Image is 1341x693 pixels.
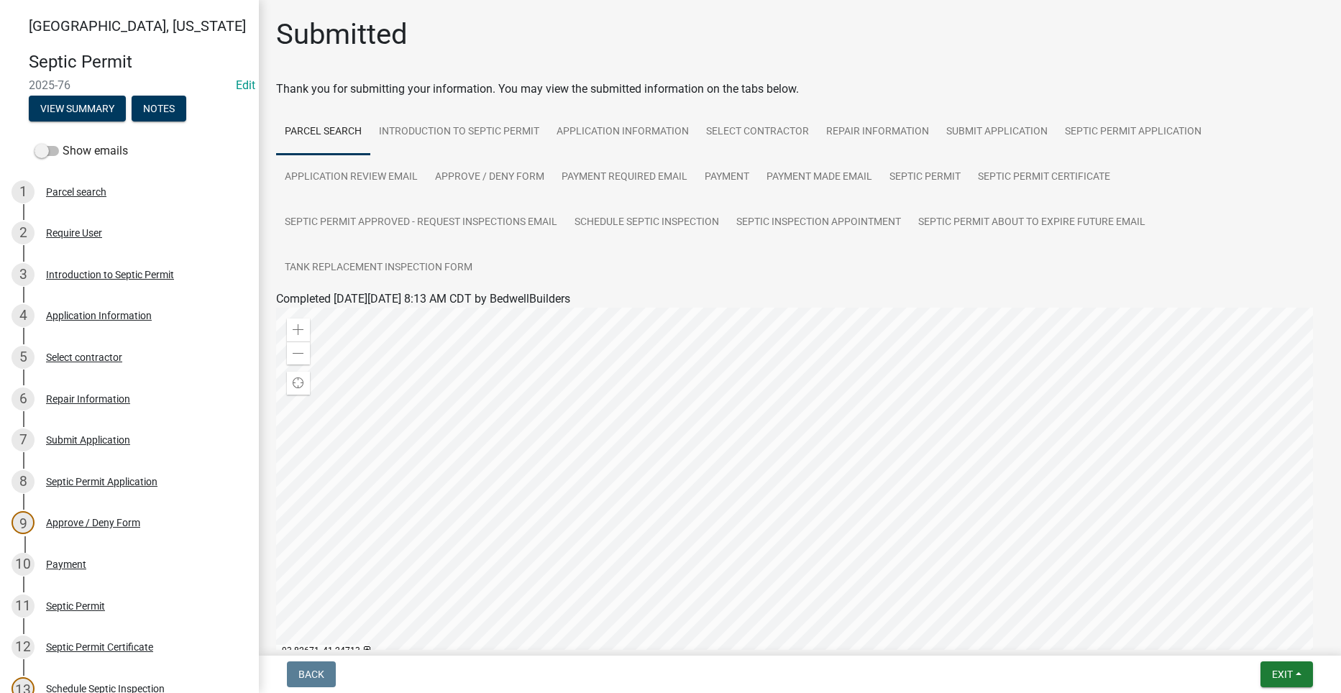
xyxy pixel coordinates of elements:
span: [GEOGRAPHIC_DATA], [US_STATE] [29,17,246,35]
a: Septic Permit [881,155,969,201]
a: Tank Replacement Inspection Form [276,245,481,291]
div: 3 [12,263,35,286]
a: Payment Required Email [553,155,696,201]
div: Zoom in [287,318,310,341]
div: Select contractor [46,352,122,362]
a: Septic Permit Approved - Request Inspections Email [276,200,566,246]
a: Edit [236,78,255,92]
div: 4 [12,304,35,327]
div: Approve / Deny Form [46,518,140,528]
div: Repair Information [46,394,130,404]
a: Application Information [548,109,697,155]
a: Parcel search [276,109,370,155]
a: Repair Information [818,109,938,155]
div: 2 [12,221,35,244]
span: Back [298,669,324,680]
div: 1 [12,180,35,203]
span: Exit [1272,669,1293,680]
span: Completed [DATE][DATE] 8:13 AM CDT by BedwellBuilders [276,292,570,306]
div: Septic Permit Application [46,477,157,487]
a: Payment [696,155,758,201]
div: 10 [12,553,35,576]
div: Introduction to Septic Permit [46,270,174,280]
div: 6 [12,387,35,410]
a: Application review email [276,155,426,201]
div: Application Information [46,311,152,321]
div: 8 [12,470,35,493]
a: Septic Permit Certificate [969,155,1119,201]
a: Payment Made Email [758,155,881,201]
div: 7 [12,428,35,451]
a: Schedule Septic Inspection [566,200,728,246]
span: 2025-76 [29,78,230,92]
wm-modal-confirm: Summary [29,104,126,115]
wm-modal-confirm: Notes [132,104,186,115]
wm-modal-confirm: Edit Application Number [236,78,255,92]
a: Approve / Deny Form [426,155,553,201]
a: Select contractor [697,109,818,155]
a: Septic Permit About to Expire Future Email [910,200,1154,246]
div: Payment [46,559,86,569]
a: Septic Inspection Appointment [728,200,910,246]
a: Septic Permit Application [1056,109,1210,155]
div: 9 [12,511,35,534]
a: Introduction to Septic Permit [370,109,548,155]
button: View Summary [29,96,126,121]
div: 11 [12,595,35,618]
h1: Submitted [276,17,408,52]
div: Submit Application [46,435,130,445]
button: Exit [1260,661,1313,687]
div: Zoom out [287,341,310,364]
div: Parcel search [46,187,106,197]
label: Show emails [35,142,128,160]
div: 5 [12,346,35,369]
div: Find my location [287,372,310,395]
button: Back [287,661,336,687]
a: Submit Application [938,109,1056,155]
h4: Septic Permit [29,52,247,73]
div: Septic Permit [46,601,105,611]
button: Notes [132,96,186,121]
div: Require User [46,228,102,238]
div: 12 [12,635,35,658]
div: Thank you for submitting your information. You may view the submitted information on the tabs below. [276,81,1324,98]
div: Septic Permit Certificate [46,642,153,652]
